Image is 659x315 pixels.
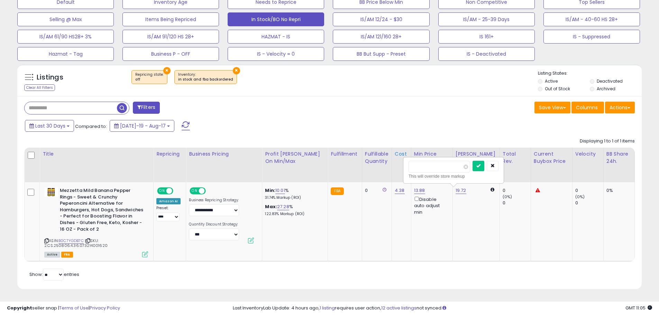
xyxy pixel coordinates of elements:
[178,72,233,82] span: Inventory :
[228,47,324,61] button: IS - Velocity = 0
[580,138,635,145] div: Displaying 1 to 1 of 1 items
[135,72,164,82] span: Repricing state :
[25,120,74,132] button: Last 30 Days
[60,187,144,234] b: Mezzetta Mild Banana Pepper Rings - Sweet & Crunchy Peperoncini Alternative for Hamburgers, Hot D...
[44,252,60,258] span: All listings currently available for purchase on Amazon
[7,305,120,312] div: seller snap | |
[24,84,55,91] div: Clear All Filters
[29,271,79,278] span: Show: entries
[265,150,325,165] div: Profit [PERSON_NAME] on Min/Max
[90,305,120,311] a: Privacy Policy
[503,200,531,206] div: 0
[172,188,183,194] span: OFF
[265,187,322,200] div: %
[606,150,632,165] div: BB Share 24h.
[456,187,466,194] a: 19.72
[156,206,181,221] div: Preset:
[265,203,277,210] b: Max:
[575,150,601,158] div: Velocity
[409,173,498,180] div: This will override store markup
[575,194,585,200] small: (0%)
[262,148,328,182] th: The percentage added to the cost of goods (COGS) that forms the calculator for Min & Max prices.
[503,194,512,200] small: (0%)
[110,120,174,132] button: [DATE]-19 - Aug-17
[17,47,114,61] button: Hazmat - Tag
[575,200,603,206] div: 0
[275,187,285,194] a: 10.01
[122,30,219,44] button: IS/AM 91/120 HS 28+
[456,150,497,158] div: [PERSON_NAME]
[414,195,447,215] div: Disable auto adjust min
[205,188,216,194] span: OFF
[43,150,150,158] div: Title
[381,305,417,311] a: 12 active listings
[178,77,233,82] div: in stock and fba backordered
[538,70,642,77] p: Listing States:
[438,30,535,44] button: IS 161+
[158,188,166,194] span: ON
[438,12,535,26] button: IS/AM - 25-39 Days
[625,305,652,311] span: 2025-09-17 11:05 GMT
[265,204,322,216] div: %
[189,150,259,158] div: Business Pricing
[265,212,322,216] p: 122.83% Markup (ROI)
[44,187,58,197] img: 41xtLQdtyzL._SL40_.jpg
[534,150,569,165] div: Current Buybox Price
[571,102,604,113] button: Columns
[35,122,65,129] span: Last 30 Days
[17,30,114,44] button: IS/AM 61/90 HS28+ 3%
[17,12,114,26] button: Selling @ Max
[331,150,359,158] div: Fulfillment
[331,187,344,195] small: FBA
[156,198,181,204] div: Amazon AI
[320,305,335,311] a: 1 listing
[233,67,240,74] button: ×
[503,187,531,194] div: 0
[575,187,603,194] div: 0
[265,195,322,200] p: 31.74% Markup (ROI)
[503,150,528,165] div: Total Rev.
[189,222,239,227] label: Quantity Discount Strategy:
[333,30,429,44] button: IS/AM 121/160 28+
[545,86,570,92] label: Out of Stock
[228,30,324,44] button: HAZMAT - IS
[59,305,89,311] a: Terms of Use
[333,47,429,61] button: BB But Supp - Preset
[163,67,171,74] button: ×
[233,305,652,312] div: Last InventoryLab Update: 4 hours ago, requires user action, not synced.
[75,123,107,130] span: Compared to:
[414,150,450,158] div: Min Price
[438,47,535,61] button: IS - Deactivated
[543,12,640,26] button: IS/AM - 40-60 HS 28+
[365,150,389,165] div: Fulfillable Quantity
[605,102,635,113] button: Actions
[44,238,108,248] span: | SKU: 2.CS.250806.4.36.073214001620
[265,187,275,194] b: Min:
[61,252,73,258] span: FBA
[576,104,598,111] span: Columns
[58,238,84,244] a: B0C7YGDB7C
[597,78,623,84] label: Deactivated
[7,305,32,311] strong: Copyright
[545,78,558,84] label: Active
[133,102,160,114] button: Filters
[597,86,615,92] label: Archived
[414,187,425,194] a: 13.88
[333,12,429,26] button: IS/AM 12/24 - $30
[606,187,629,194] div: 0%
[122,47,219,61] button: Business P - OFF
[395,150,408,158] div: Cost
[191,188,199,194] span: ON
[543,30,640,44] button: IS - Suppressed
[135,77,164,82] div: off
[120,122,166,129] span: [DATE]-19 - Aug-17
[365,187,386,194] div: 0
[156,150,183,158] div: Repricing
[277,203,289,210] a: 27.28
[122,12,219,26] button: Items Being Repriced
[228,12,324,26] button: In Stock/BO No Repri
[534,102,570,113] button: Save View
[189,198,239,203] label: Business Repricing Strategy:
[44,187,148,257] div: ASIN:
[37,73,63,82] h5: Listings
